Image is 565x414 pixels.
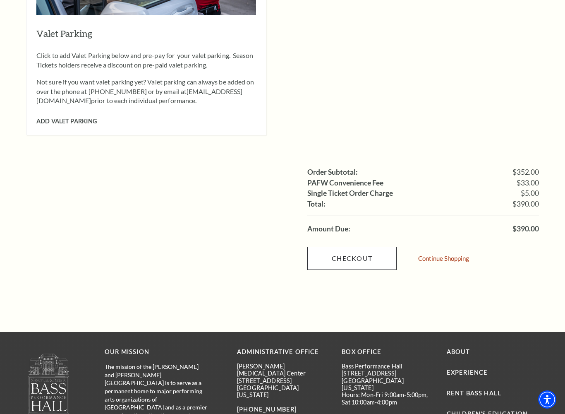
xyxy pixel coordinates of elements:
span: Add Valet Parking [36,118,97,125]
span: $5.00 [521,190,539,197]
label: PAFW Convenience Fee [307,179,383,187]
label: Single Ticket Order Charge [307,190,393,197]
p: Hours: Mon-Fri 9:00am-5:00pm, Sat 10:00am-4:00pm [342,391,434,406]
a: Checkout [307,247,397,270]
p: [STREET_ADDRESS] [237,377,329,384]
a: Continue Shopping [418,255,469,262]
span: $352.00 [512,168,539,176]
span: $33.00 [517,179,539,187]
a: Experience [447,369,488,376]
span: $390.00 [512,200,539,208]
p: OUR MISSION [105,347,208,357]
span: $390.00 [512,225,539,233]
p: Click to add Valet Parking below and pre-pay for your valet parking. Season Tickets holders recei... [36,51,256,70]
label: Total: [307,200,326,208]
label: Amount Due: [307,225,350,233]
img: owned and operated by Performing Arts Fort Worth, A NOT-FOR-PROFIT 501(C)3 ORGANIZATION [28,353,70,414]
div: Accessibility Menu [538,390,556,409]
a: About [447,348,470,355]
p: [GEOGRAPHIC_DATA][US_STATE] [237,384,329,399]
p: [STREET_ADDRESS] [342,370,434,377]
p: Not sure if you want valet parking yet? Valet parking can always be added on over the phone at [P... [36,77,256,105]
p: Administrative Office [237,347,329,357]
p: Bass Performance Hall [342,363,434,370]
p: BOX OFFICE [342,347,434,357]
p: [GEOGRAPHIC_DATA][US_STATE] [342,377,434,392]
a: Rent Bass Hall [447,390,501,397]
label: Order Subtotal: [307,168,358,176]
h3: Valet Parking [36,27,256,45]
p: [PERSON_NAME][MEDICAL_DATA] Center [237,363,329,377]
